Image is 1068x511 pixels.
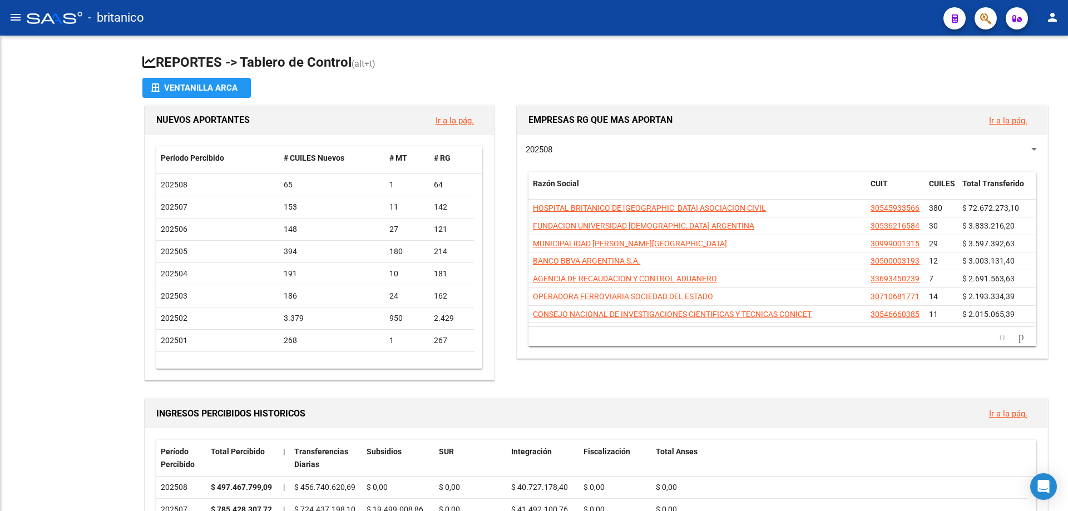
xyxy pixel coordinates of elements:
span: $ 40.727.178,40 [511,483,568,492]
span: 202503 [161,291,187,300]
span: Total Anses [656,447,698,456]
span: 202507 [161,202,187,211]
datatable-header-cell: Subsidios [362,440,434,477]
mat-icon: menu [9,11,22,24]
span: $ 0,00 [584,483,605,492]
mat-icon: person [1046,11,1059,24]
span: Total Transferido [962,179,1024,188]
div: 148 [284,223,381,236]
span: Integración [511,447,552,456]
div: 950 [389,312,425,325]
datatable-header-cell: Fiscalización [579,440,651,477]
datatable-header-cell: Período Percibido [156,440,206,477]
a: go to previous page [995,331,1010,343]
div: 202508 [161,481,202,494]
span: $ 2.691.563,63 [962,274,1015,283]
span: Fiscalización [584,447,630,456]
span: 14 [929,292,938,301]
span: $ 3.003.131,40 [962,256,1015,265]
span: Período Percibido [161,153,224,162]
span: 30500003193 [871,256,919,265]
button: Ir a la pág. [980,110,1036,131]
datatable-header-cell: Total Anses [651,440,1027,477]
span: Subsidios [367,447,402,456]
datatable-header-cell: SUR [434,440,507,477]
span: BANCO BBVA ARGENTINA S.A. [533,256,640,265]
datatable-header-cell: Período Percibido [156,146,279,170]
span: Total Percibido [211,447,265,456]
div: 181 [434,267,469,280]
datatable-header-cell: # MT [385,146,429,170]
span: 7 [929,274,933,283]
span: 30 [929,221,938,230]
span: 29 [929,239,938,248]
span: Razón Social [533,179,579,188]
div: 1 [389,334,425,347]
div: 65 [284,178,381,191]
span: 11 [929,310,938,319]
span: 30536216584 [871,221,919,230]
span: MUNICIPALIDAD [PERSON_NAME][GEOGRAPHIC_DATA] [533,239,727,248]
span: SUR [439,447,454,456]
div: 162 [434,290,469,302]
span: INGRESOS PERCIBIDOS HISTORICOS [156,408,305,419]
span: EMPRESAS RG QUE MAS APORTAN [528,115,673,125]
div: 394 [284,245,381,258]
div: 24 [389,290,425,302]
datatable-header-cell: Total Percibido [206,440,279,477]
div: 64 [434,178,469,191]
span: OPERADORA FERROVIARIA SOCIEDAD DEL ESTADO [533,292,713,301]
span: $ 72.672.273,10 [962,204,1019,212]
a: Ir a la pág. [989,116,1027,126]
datatable-header-cell: | [279,440,290,477]
span: # MT [389,153,407,162]
h1: REPORTES -> Tablero de Control [142,53,1050,73]
span: 30999001315 [871,239,919,248]
span: 12 [929,256,938,265]
span: $ 2.193.334,39 [962,292,1015,301]
div: 1 [389,178,425,191]
span: CUIT [871,179,888,188]
span: $ 456.740.620,69 [294,483,355,492]
a: go to next page [1013,331,1029,343]
div: Open Intercom Messenger [1030,473,1057,500]
span: AGENCIA DE RECAUDACION Y CONTROL ADUANERO [533,274,717,283]
span: # CUILES Nuevos [284,153,344,162]
div: 142 [434,201,469,214]
datatable-header-cell: Razón Social [528,172,866,209]
span: $ 3.597.392,63 [962,239,1015,248]
span: 202508 [161,180,187,189]
span: - britanico [88,6,144,30]
div: 10 [389,267,425,280]
span: $ 0,00 [656,483,677,492]
datatable-header-cell: CUILES [924,172,958,209]
div: 27 [389,223,425,236]
div: 268 [284,334,381,347]
span: 202502 [161,314,187,323]
div: 186 [284,290,381,302]
datatable-header-cell: Transferencias Diarias [290,440,362,477]
span: $ 0,00 [367,483,388,492]
div: 180 [389,245,425,258]
span: Período Percibido [161,447,195,469]
button: Ir a la pág. [980,403,1036,424]
span: 30546660385 [871,310,919,319]
span: $ 0,00 [439,483,460,492]
span: (alt+t) [352,58,375,69]
button: Ir a la pág. [427,110,483,131]
datatable-header-cell: Integración [507,440,579,477]
span: FUNDACION UNIVERSIDAD [DEMOGRAPHIC_DATA] ARGENTINA [533,221,754,230]
div: 267 [434,334,469,347]
datatable-header-cell: # CUILES Nuevos [279,146,385,170]
span: 202504 [161,269,187,278]
div: 11 [389,201,425,214]
span: 30545933566 [871,204,919,212]
span: 202505 [161,247,187,256]
span: CONSEJO NACIONAL DE INVESTIGACIONES CIENTIFICAS Y TECNICAS CONICET [533,310,812,319]
strong: $ 497.467.799,09 [211,483,272,492]
div: 2.429 [434,312,469,325]
span: 30710681771 [871,292,919,301]
div: 3.379 [284,312,381,325]
div: 121 [434,223,469,236]
span: 202501 [161,336,187,345]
